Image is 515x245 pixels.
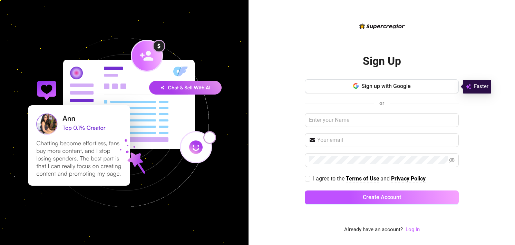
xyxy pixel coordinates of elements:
[474,82,488,91] span: Faster
[391,175,426,182] strong: Privacy Policy
[346,175,379,182] strong: Terms of Use
[406,226,420,233] a: Log In
[363,54,401,68] h2: Sign Up
[346,175,379,183] a: Terms of Use
[5,3,244,242] img: signup-background-D0MIrEPF.svg
[380,175,391,182] span: and
[313,175,346,182] span: I agree to the
[305,113,459,127] input: Enter your Name
[391,175,426,183] a: Privacy Policy
[406,226,420,234] a: Log In
[305,79,459,93] button: Sign up with Google
[449,157,455,163] span: eye-invisible
[359,23,405,29] img: logo-BBDzfeDw.svg
[363,194,401,200] span: Create Account
[379,100,384,106] span: or
[466,82,471,91] img: svg%3e
[305,190,459,204] button: Create Account
[344,226,403,234] span: Already have an account?
[361,83,411,89] span: Sign up with Google
[317,136,455,144] input: Your email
